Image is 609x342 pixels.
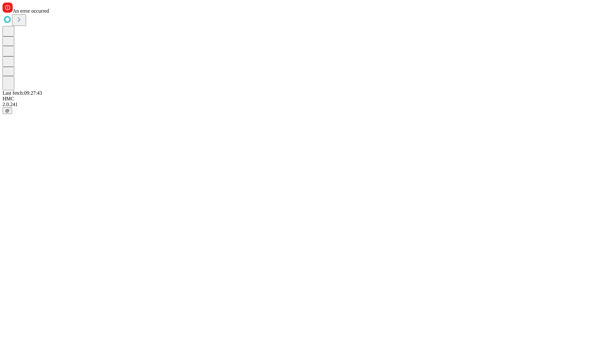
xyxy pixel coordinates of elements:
div: 2.0.241 [3,102,606,107]
span: @ [5,108,10,113]
button: @ [3,107,12,114]
span: Last fetch: 09:27:43 [3,90,42,96]
div: HMC [3,96,606,102]
span: An error occurred [13,8,49,14]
